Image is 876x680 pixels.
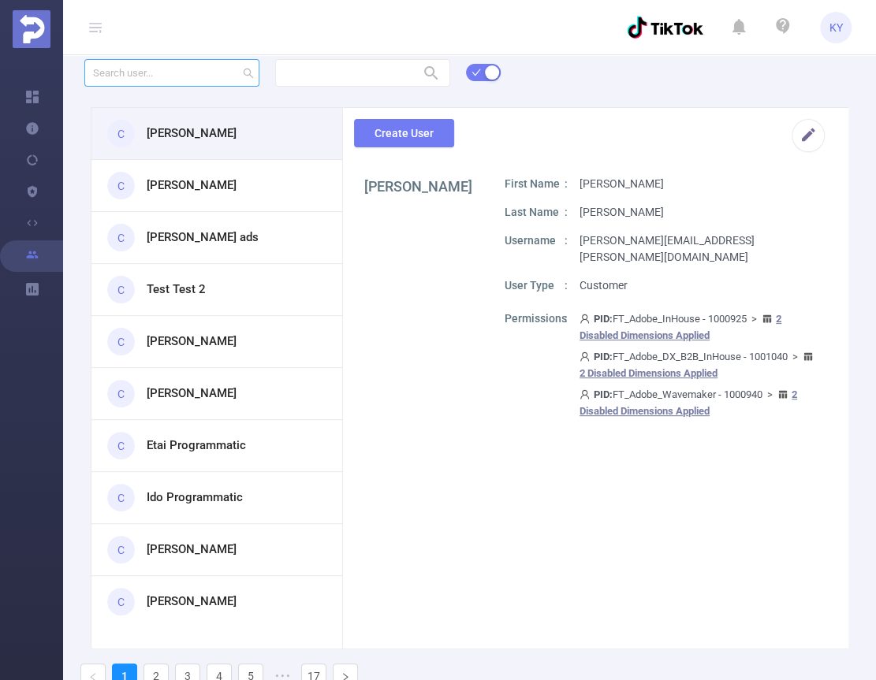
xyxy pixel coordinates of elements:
span: C [117,170,125,202]
h3: [PERSON_NAME] [147,593,237,611]
p: [PERSON_NAME][EMAIL_ADDRESS][PERSON_NAME][DOMAIN_NAME] [580,232,821,266]
i: icon: user [580,314,594,324]
span: C [117,274,125,306]
p: Permissions [505,310,568,327]
b: PID: [594,388,613,400]
u: 2 Disabled Dimensions Applied [580,367,718,379]
p: [PERSON_NAME] [580,204,664,221]
h3: [PERSON_NAME] [147,385,237,403]
i: icon: user [580,389,594,399]
p: Username [505,232,568,249]
p: Customer [580,277,628,294]
h3: [PERSON_NAME] [147,541,237,559]
span: C [117,222,125,254]
b: PID: [594,313,613,325]
span: KY [829,12,843,43]
h3: [PERSON_NAME] [147,333,237,351]
h1: [PERSON_NAME] [364,176,472,197]
p: User Type [505,277,568,294]
span: C [117,430,125,462]
h3: [PERSON_NAME] ads [147,229,259,247]
i: icon: user [580,351,594,362]
p: Last Name [505,204,568,221]
input: Search user... [84,59,259,87]
h3: [PERSON_NAME] [147,177,237,195]
span: > [788,351,803,362]
span: > [762,388,777,400]
span: FT_Adobe_InHouse - 1000925 [580,313,781,341]
i: icon: search [243,68,254,79]
span: FT_Adobe_Wavemaker - 1000940 [580,388,797,417]
span: C [117,378,125,410]
span: > [747,313,762,325]
p: [PERSON_NAME] [580,176,664,192]
i: icon: check [472,68,481,77]
span: C [117,118,125,150]
span: C [117,586,125,618]
span: C [117,326,125,358]
b: PID: [594,351,613,362]
h3: [PERSON_NAME] [147,124,237,143]
h3: Etai Programmatic [147,437,246,455]
button: Create User [354,119,454,147]
h3: Test Test 2 [147,281,206,299]
p: First Name [505,176,568,192]
span: C [117,534,125,566]
h3: Ido Programmatic [147,489,243,507]
span: FT_Adobe_DX_B2B_InHouse - 1001040 [580,351,817,379]
span: C [117,482,125,514]
img: Protected Media [13,10,50,48]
